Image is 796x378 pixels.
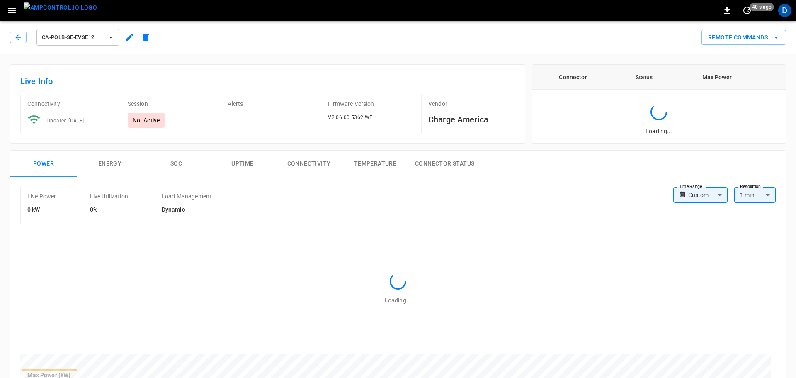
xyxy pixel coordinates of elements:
div: profile-icon [778,4,791,17]
span: updated [DATE] [47,118,84,124]
button: Connector Status [408,151,481,177]
p: Alerts [228,100,314,108]
p: Live Power [27,192,56,200]
th: Connector [532,65,614,90]
div: Custom [688,187,728,203]
p: Vendor [428,100,515,108]
label: Resolution [740,183,761,190]
button: Uptime [209,151,276,177]
span: ca-polb-se-evse12 [42,33,103,42]
p: Firmware Version [328,100,415,108]
th: Status [614,65,674,90]
p: Live Utilization [90,192,128,200]
span: Loading... [646,128,672,134]
h6: 0% [90,205,128,215]
h6: 0 kW [27,205,56,215]
button: Connectivity [276,151,342,177]
span: 40 s ago [750,3,774,11]
button: Energy [77,151,143,177]
button: Remote Commands [701,30,786,45]
h6: Dynamic [162,205,211,215]
h6: Charge America [428,113,515,126]
img: ampcontrol.io logo [24,2,97,13]
button: SOC [143,151,209,177]
span: Loading... [385,297,411,304]
button: Temperature [342,151,408,177]
th: Max Power [675,65,760,90]
button: ca-polb-se-evse12 [36,29,119,46]
p: Connectivity [27,100,114,108]
p: Not Active [133,116,160,124]
label: Time Range [679,183,702,190]
p: Load Management [162,192,211,200]
button: Power [10,151,77,177]
div: 1 min [734,187,776,203]
table: connector table [532,65,786,90]
span: V2.06.00.5362.WE [328,115,372,120]
p: Session [128,100,214,108]
button: set refresh interval [740,4,754,17]
div: remote commands options [701,30,786,45]
h6: Live Info [20,75,515,88]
